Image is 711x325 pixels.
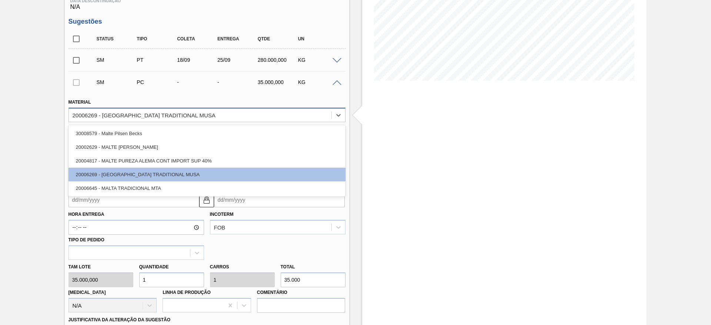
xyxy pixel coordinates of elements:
div: 20002629 - MALTE [PERSON_NAME] [69,140,346,154]
label: Comentário [257,287,346,298]
h3: Sugestões [69,18,346,26]
div: 25/09/2025 [216,57,260,63]
div: 30008579 - Malte Pilsen Becks [69,127,346,140]
div: Tipo [135,36,180,41]
div: - [216,79,260,85]
div: KG [296,57,341,63]
div: UN [296,36,341,41]
input: dd/mm/yyyy [69,192,199,207]
div: 18/09/2025 [175,57,220,63]
label: Total [281,264,295,269]
button: locked [199,192,214,207]
label: Carros [210,264,229,269]
div: 20004817 - MALTE PUREZA ALEMA CONT IMPORT SUP 40% [69,154,346,168]
div: 280.000,000 [256,57,301,63]
div: KG [296,79,341,85]
label: Tipo de pedido [69,237,104,242]
label: Material [69,100,91,105]
label: Tam lote [69,262,133,272]
label: Hora Entrega [69,209,204,220]
div: Coleta [175,36,220,41]
div: Entrega [216,36,260,41]
div: Sugestão Manual [95,57,140,63]
label: Quantidade [139,264,169,269]
div: Status [95,36,140,41]
div: 20006645 - MALTA TRADICIONAL MTA [69,181,346,195]
label: Incoterm [210,212,234,217]
div: Sugestão Manual [95,79,140,85]
div: Pedido de Transferência [135,57,180,63]
div: Qtde [256,36,301,41]
label: Linha de Produção [163,290,211,295]
div: Pedido de Compra [135,79,180,85]
input: dd/mm/yyyy [214,192,345,207]
div: 20006269 - [GEOGRAPHIC_DATA] TRADITIONAL MUSA [73,112,216,118]
div: FOB [214,224,226,231]
img: locked [202,195,211,204]
div: 20006269 - [GEOGRAPHIC_DATA] TRADITIONAL MUSA [69,168,346,181]
label: [MEDICAL_DATA] [69,290,106,295]
label: Justificativa da Alteração da Sugestão [69,317,171,322]
div: 35.000,000 [256,79,301,85]
div: - [175,79,220,85]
